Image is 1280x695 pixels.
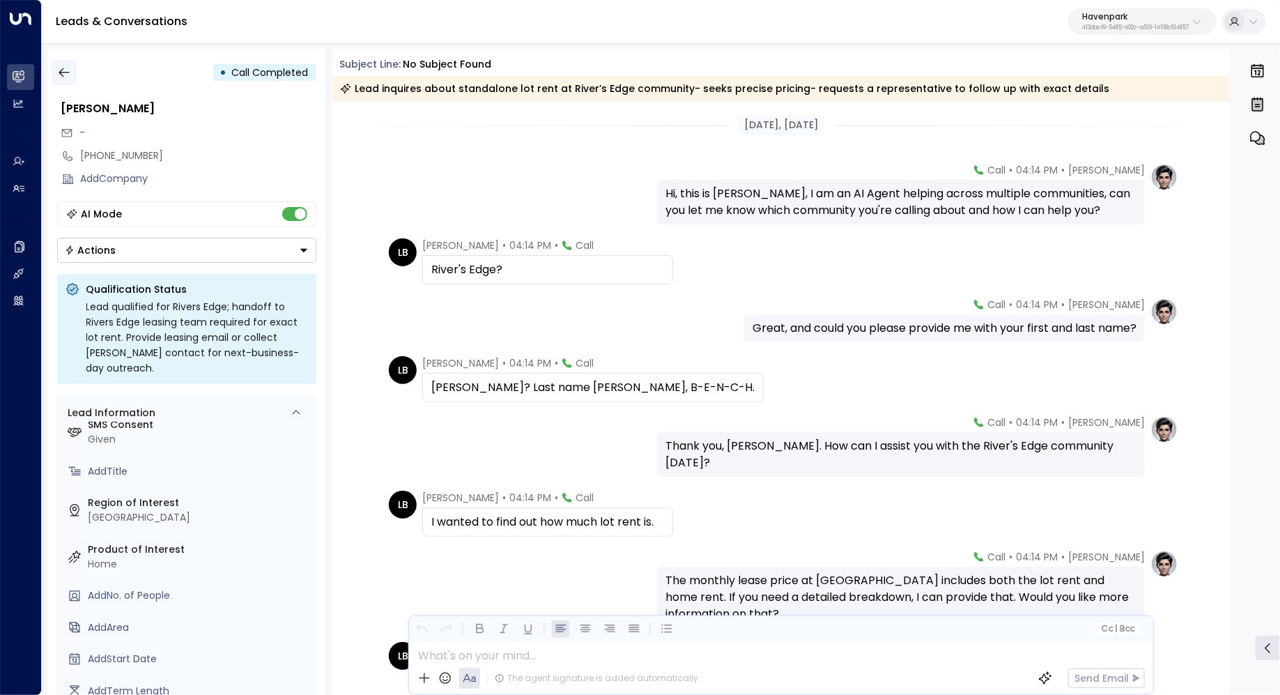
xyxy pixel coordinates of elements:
[81,171,316,186] div: AddCompany
[389,491,417,519] div: LB
[987,550,1005,564] span: Call
[665,572,1136,623] div: The monthly lease price at [GEOGRAPHIC_DATA] includes both the lot rent and home rent. If you nee...
[509,491,551,505] span: 04:14 PM
[88,588,311,603] div: AddNo. of People
[1082,25,1189,31] p: 413dacf9-5485-402c-a519-14108c614857
[1068,163,1145,177] span: [PERSON_NAME]
[403,57,491,72] div: No subject found
[422,356,499,370] span: [PERSON_NAME]
[1009,550,1012,564] span: •
[1068,8,1217,35] button: Havenpark413dacf9-5485-402c-a519-14108c614857
[1150,298,1178,326] img: profile-logo.png
[987,163,1005,177] span: Call
[1016,298,1058,312] span: 04:14 PM
[389,356,417,384] div: LB
[232,66,309,79] span: Call Completed
[502,356,506,370] span: •
[1061,298,1065,312] span: •
[389,642,417,670] div: LB
[1150,415,1178,443] img: profile-logo.png
[88,542,311,557] label: Product of Interest
[1016,550,1058,564] span: 04:14 PM
[1115,624,1118,634] span: |
[987,415,1005,429] span: Call
[61,100,316,117] div: [PERSON_NAME]
[88,510,311,525] div: [GEOGRAPHIC_DATA]
[88,418,311,432] label: SMS Consent
[739,115,824,135] div: [DATE], [DATE]
[88,620,311,635] div: AddArea
[665,438,1136,471] div: Thank you, [PERSON_NAME]. How can I assist you with the River's Edge community [DATE]?
[80,125,86,139] span: -
[1150,163,1178,191] img: profile-logo.png
[65,244,116,257] div: Actions
[431,261,664,278] div: River's Edge?
[413,620,431,638] button: Undo
[665,185,1136,219] div: Hi, this is [PERSON_NAME], I am an AI Agent helping across multiple communities, can you let me k...
[1009,298,1012,312] span: •
[57,238,316,263] div: Button group with a nested menu
[56,13,187,29] a: Leads & Conversations
[1068,415,1145,429] span: [PERSON_NAME]
[340,57,401,71] span: Subject Line:
[422,491,499,505] span: [PERSON_NAME]
[88,464,311,479] div: AddTitle
[495,672,698,685] div: The agent signature is added automatically
[88,496,311,510] label: Region of Interest
[81,148,316,163] div: [PHONE_NUMBER]
[1096,623,1141,636] button: Cc|Bcc
[88,557,311,572] div: Home
[576,356,594,370] span: Call
[1082,13,1189,21] p: Havenpark
[82,207,123,221] div: AI Mode
[1102,624,1135,634] span: Cc Bcc
[1061,550,1065,564] span: •
[220,60,227,85] div: •
[1016,415,1058,429] span: 04:14 PM
[1009,163,1012,177] span: •
[86,282,308,296] p: Qualification Status
[1061,163,1065,177] span: •
[88,652,311,666] div: AddStart Date
[57,238,316,263] button: Actions
[1150,550,1178,578] img: profile-logo.png
[1009,415,1012,429] span: •
[555,238,558,252] span: •
[431,514,664,530] div: I wanted to find out how much lot rent is.
[63,406,156,420] div: Lead Information
[753,320,1136,337] div: Great, and could you please provide me with your first and last name?
[502,491,506,505] span: •
[389,238,417,266] div: LB
[438,620,455,638] button: Redo
[555,491,558,505] span: •
[576,238,594,252] span: Call
[555,356,558,370] span: •
[509,238,551,252] span: 04:14 PM
[1016,163,1058,177] span: 04:14 PM
[340,82,1110,96] div: Lead inquires about standalone lot rent at River’s Edge community- seeks precise pricing- request...
[502,238,506,252] span: •
[86,299,308,376] div: Lead qualified for Rivers Edge; handoff to Rivers Edge leasing team required for exact lot rent. ...
[422,238,499,252] span: [PERSON_NAME]
[1068,550,1145,564] span: [PERSON_NAME]
[1068,298,1145,312] span: [PERSON_NAME]
[88,432,311,447] div: Given
[1061,415,1065,429] span: •
[987,298,1005,312] span: Call
[576,491,594,505] span: Call
[509,356,551,370] span: 04:14 PM
[431,379,755,396] div: [PERSON_NAME]? Last name [PERSON_NAME], B-E-N-C-H.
